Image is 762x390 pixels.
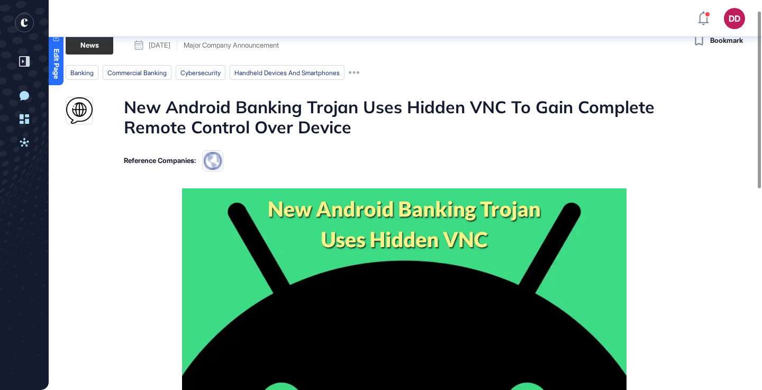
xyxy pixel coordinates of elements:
[66,97,93,124] img: cybersecuritynews.com
[15,13,34,32] div: entrapeer-logo
[202,150,223,171] img: favicons
[692,33,743,48] button: Bookmark
[230,65,344,80] li: handheld devices and smartphones
[66,65,98,80] li: banking
[724,8,745,29] button: DD
[149,42,170,49] span: [DATE]
[49,28,63,85] a: Edit Page
[710,35,743,46] span: Bookmark
[53,49,60,79] span: Edit Page
[124,97,685,138] h1: New Android Banking Trojan Uses Hidden VNC To Gain Complete Remote Control Over Device
[184,42,279,49] div: Major Company Announcement
[103,65,171,80] li: commercial banking
[176,65,225,80] li: cybersecurity
[124,157,196,164] div: Reference Companies:
[66,35,113,55] div: News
